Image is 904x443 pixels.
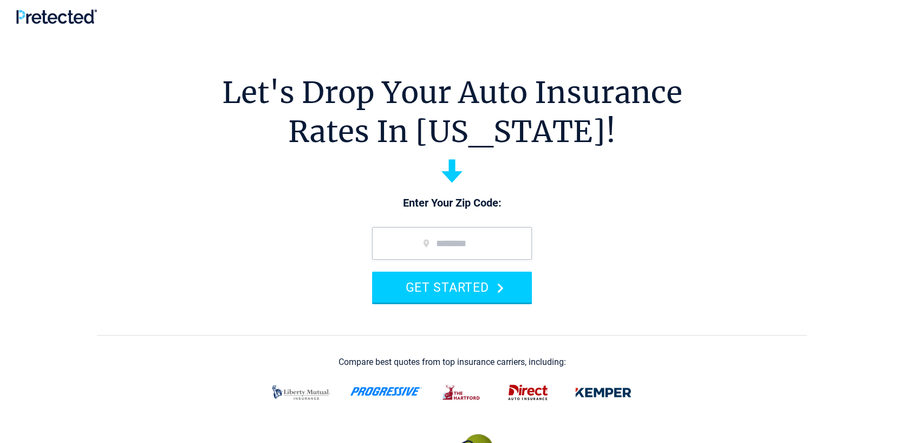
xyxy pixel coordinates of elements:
[568,378,639,407] img: kemper
[372,227,532,260] input: zip code
[361,196,543,211] p: Enter Your Zip Code:
[222,73,682,151] h1: Let's Drop Your Auto Insurance Rates In [US_STATE]!
[502,378,555,407] img: direct
[16,9,97,24] img: Pretected Logo
[339,357,566,367] div: Compare best quotes from top insurance carriers, including:
[265,378,337,407] img: liberty
[372,272,532,303] button: GET STARTED
[350,387,422,396] img: progressive
[435,378,489,407] img: thehartford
